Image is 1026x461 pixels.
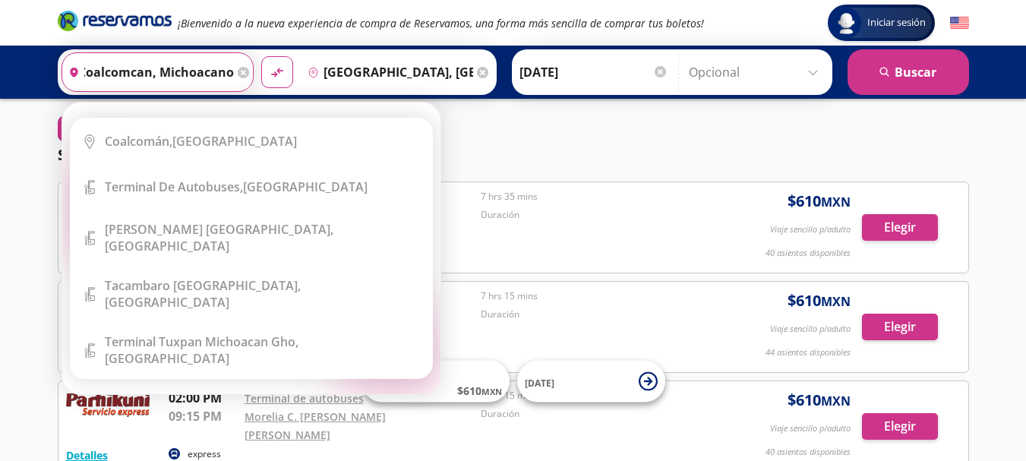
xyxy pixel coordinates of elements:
[169,407,237,425] p: 09:15 PM
[766,346,851,359] p: 44 asientos disponibles
[481,208,710,222] p: Duración
[301,53,473,91] input: Buscar Destino
[178,16,704,30] em: ¡Bienvenido a la nueva experiencia de compra de Reservamos, una forma más sencilla de comprar tus...
[481,308,710,321] p: Duración
[105,277,421,311] div: [GEOGRAPHIC_DATA]
[770,223,851,236] p: Viaje sencillo p/adulto
[66,389,150,419] img: RESERVAMOS
[105,333,421,367] div: [GEOGRAPHIC_DATA]
[481,407,710,421] p: Duración
[821,293,851,310] small: MXN
[105,221,333,238] b: [PERSON_NAME] [GEOGRAPHIC_DATA],
[689,53,825,91] input: Opcional
[58,144,253,166] p: Seleccionar horario de ida
[105,277,301,294] b: Tacambaro [GEOGRAPHIC_DATA],
[105,133,172,150] b: Coalcomán,
[62,53,234,91] input: Buscar Origen
[58,9,172,36] a: Brand Logo
[821,393,851,409] small: MXN
[58,9,172,32] i: Brand Logo
[517,361,665,403] button: [DATE]
[481,190,710,204] p: 7 hrs 35 mins
[848,49,969,95] button: Buscar
[105,178,368,195] div: [GEOGRAPHIC_DATA]
[519,53,668,91] input: Elegir Fecha
[105,133,297,150] div: [GEOGRAPHIC_DATA]
[105,333,298,350] b: Terminal Tuxpan Michoacan Gho,
[58,115,128,142] button: 0Filtros
[766,446,851,459] p: 40 asientos disponibles
[245,409,386,442] a: Morelia C. [PERSON_NAME] [PERSON_NAME]
[770,323,851,336] p: Viaje sencillo p/adulto
[821,194,851,210] small: MXN
[788,190,851,213] span: $ 610
[481,289,710,303] p: 7 hrs 15 mins
[169,389,237,407] p: 02:00 PM
[105,221,421,254] div: [GEOGRAPHIC_DATA]
[788,289,851,312] span: $ 610
[457,383,502,399] span: $ 610
[862,314,938,340] button: Elegir
[481,386,502,397] small: MXN
[766,247,851,260] p: 40 asientos disponibles
[770,422,851,435] p: Viaje sencillo p/adulto
[861,15,932,30] span: Iniciar sesión
[950,14,969,33] button: English
[788,389,851,412] span: $ 610
[525,376,554,389] span: [DATE]
[188,447,221,461] p: express
[862,413,938,440] button: Elegir
[245,391,364,406] a: Terminal de autobuses
[862,214,938,241] button: Elegir
[105,178,243,195] b: Terminal de Autobuses,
